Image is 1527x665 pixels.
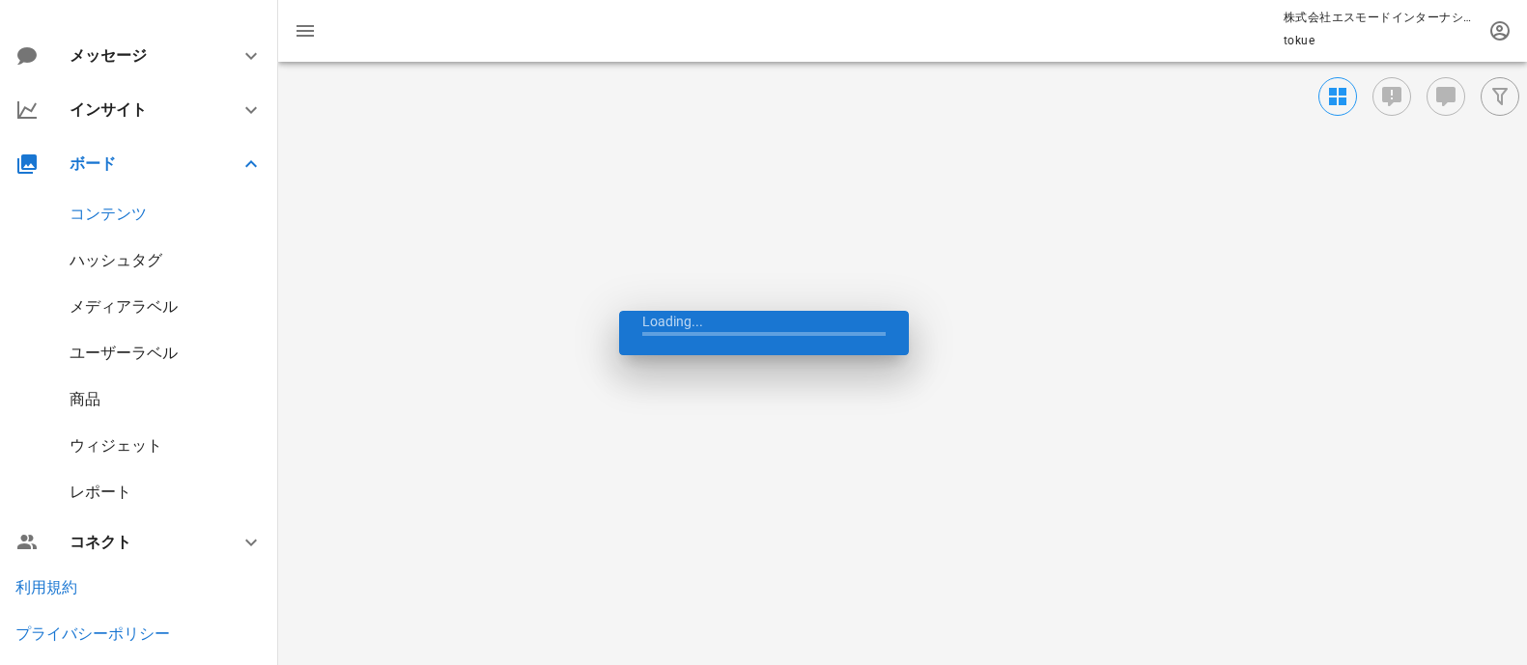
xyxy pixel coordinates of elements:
a: レポート [70,483,131,501]
p: tokue [1284,31,1477,50]
a: ウィジェット [70,436,162,455]
p: 株式会社エスモードインターナショナル [1284,8,1477,27]
a: 商品 [70,390,100,408]
a: プライバシーポリシー [15,624,170,643]
div: ボード [70,154,216,173]
div: インサイト [70,100,216,119]
a: ユーザーラベル [70,344,178,362]
a: 利用規約 [15,578,77,596]
div: メッセージ [70,46,209,65]
a: ハッシュタグ [70,251,162,269]
div: Loading... [619,311,909,355]
a: メディアラベル [70,297,178,316]
a: コンテンツ [70,205,147,223]
div: コネクト [70,533,216,551]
